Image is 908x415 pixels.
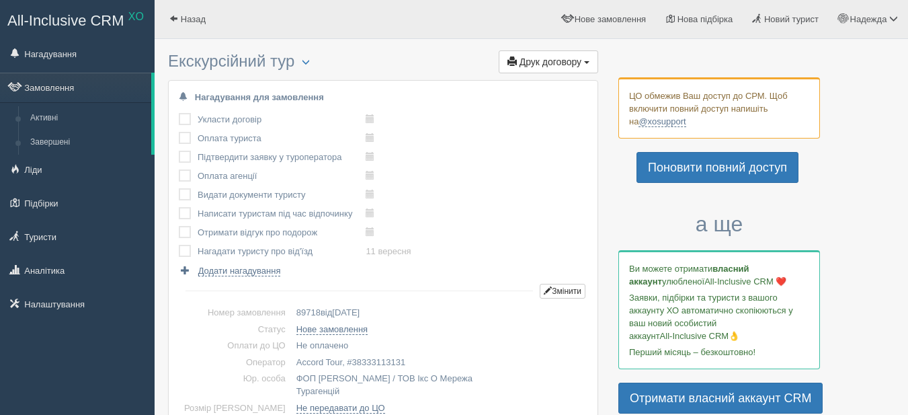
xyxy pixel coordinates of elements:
[629,264,749,287] b: власний аккаунт
[629,291,809,342] p: Заявки, підбірки та туристи з вашого аккаунту ХО автоматично скопіюються у ваш новий особистий ак...
[179,305,291,322] td: Номер замовлення
[179,338,291,354] td: Оплати до ЦО
[7,12,124,29] span: All-Inclusive CRM
[24,130,151,155] a: Завершені
[198,266,281,276] span: Додати нагадування
[1,1,154,38] a: All-Inclusive CRM XO
[291,371,587,400] td: ФОП [PERSON_NAME] / ТОВ Ікс О Мережа Турагенцій
[499,50,598,73] button: Друк договору
[704,276,786,287] span: All-Inclusive CRM ❤️
[291,338,587,354] td: Не оплачено
[520,56,581,67] span: Друк договору
[198,242,366,261] td: Нагадати туристу про від'їзд
[618,77,820,139] div: ЦО обмежив Ваш доступ до СРМ. Щоб включити повний доступ напишіть на
[24,106,151,130] a: Активні
[638,116,686,127] a: @xosupport
[296,307,321,317] span: 89718
[850,14,887,24] span: Надежда
[764,14,819,24] span: Новий турист
[198,167,366,186] td: Оплата агенції
[198,204,366,223] td: Написати туристам під час відпочинку
[198,110,366,129] td: Укласти договір
[198,148,366,167] td: Підтвердити заявку у туроператора
[629,262,809,288] p: Ви можете отримати улюбленої
[168,52,598,73] h3: Екскурсійний тур
[636,152,798,183] a: Поновити повний доступ
[575,14,646,24] span: Нове замовлення
[195,92,324,102] b: Нагадування для замовлення
[352,357,406,367] span: 38333113131
[660,331,740,341] span: All-Inclusive CRM👌
[128,11,144,22] sup: XO
[179,371,291,400] td: Юр. особа
[540,284,585,299] button: Змінити
[291,354,587,371] td: Accord Tour, #
[179,354,291,371] td: Оператор
[291,305,587,322] td: від
[618,213,820,236] h3: а ще
[366,246,411,256] a: 11 вересня
[332,307,360,317] span: [DATE]
[296,324,368,335] a: Нове замовлення
[198,223,366,242] td: Отримати відгук про подорож
[296,403,385,414] a: Не передавати до ЦО
[629,346,809,359] p: Перший місяць – безкоштовно!
[179,322,291,338] td: Статус
[618,383,823,414] a: Отримати власний аккаунт CRM
[181,14,206,24] span: Назад
[179,264,280,277] a: Додати нагадування
[677,14,733,24] span: Нова підбірка
[198,129,366,148] td: Оплата туриста
[198,186,366,204] td: Видати документи туристу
